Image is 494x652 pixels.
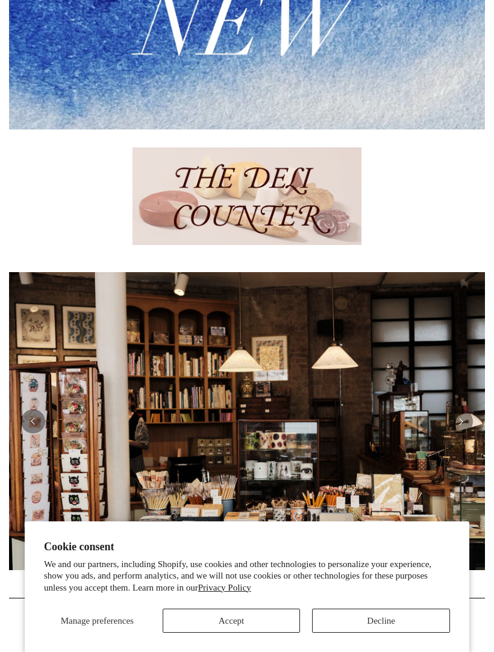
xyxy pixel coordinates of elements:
[44,559,450,594] p: We and our partners, including Shopify, use cookies and other technologies to personalize your ex...
[9,272,485,571] img: 20250131 INSIDE OF THE SHOP.jpg__PID:b9484a69-a10a-4bde-9e8d-1408d3d5e6ad
[198,583,251,592] a: Privacy Policy
[44,609,151,633] button: Manage preferences
[163,609,301,633] button: Accept
[61,616,134,626] span: Manage preferences
[21,409,45,433] button: Previous
[312,609,450,633] button: Decline
[44,541,450,553] h2: Cookie consent
[449,409,473,433] button: Next
[133,147,361,245] img: The Deli Counter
